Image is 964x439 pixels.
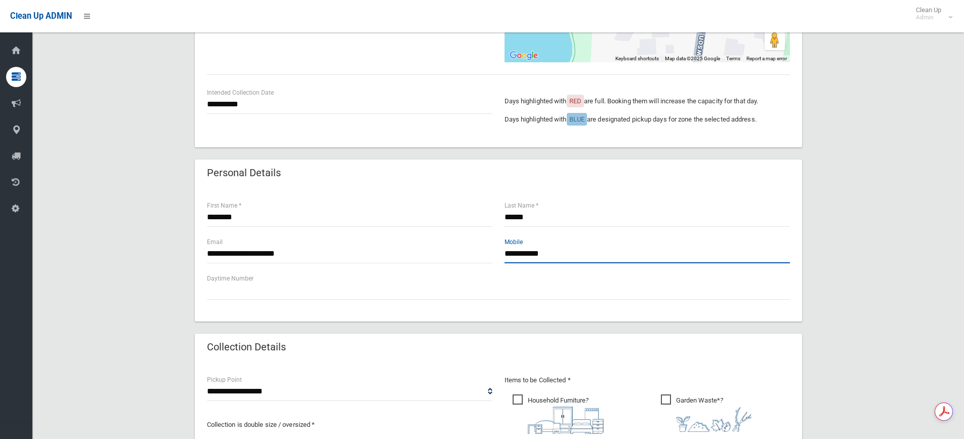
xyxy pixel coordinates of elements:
button: Drag Pegman onto the map to open Street View [765,30,785,50]
a: Terms (opens in new tab) [726,56,740,61]
span: Clean Up ADMIN [10,11,72,21]
i: ? [528,396,604,434]
span: BLUE [569,115,584,123]
p: Items to be Collected * [505,374,790,386]
p: Days highlighted with are full. Booking them will increase the capacity for that day. [505,95,790,107]
header: Personal Details [195,163,293,183]
img: aa9efdbe659d29b613fca23ba79d85cb.png [528,407,604,434]
a: Report a map error [746,56,787,61]
p: Days highlighted with are designated pickup days for zone the selected address. [505,113,790,126]
small: Admin [916,14,941,21]
span: Map data ©2025 Google [665,56,720,61]
button: Keyboard shortcuts [615,55,659,62]
img: 4fd8a5c772b2c999c83690221e5242e0.png [676,407,752,432]
span: Clean Up [911,6,951,21]
img: Google [507,49,540,62]
p: Collection is double size / oversized * [207,419,492,431]
a: Open this area in Google Maps (opens a new window) [507,49,540,62]
span: Household Furniture [513,394,604,434]
span: Garden Waste* [661,394,752,432]
header: Collection Details [195,337,298,357]
i: ? [676,396,752,432]
span: RED [569,97,581,105]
